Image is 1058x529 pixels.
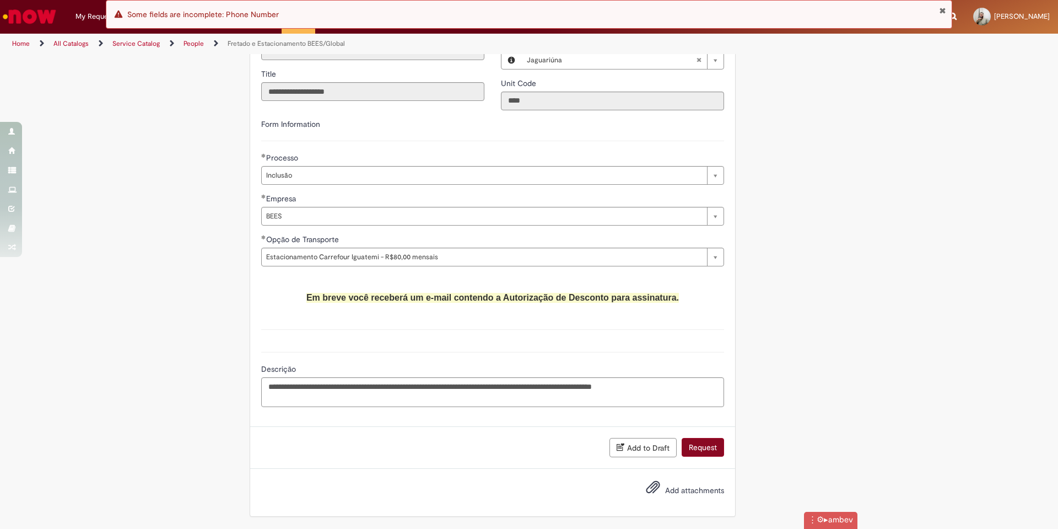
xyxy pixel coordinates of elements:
[266,167,701,184] span: Inclusão
[183,39,204,48] a: People
[261,69,278,79] span: Read only - Title
[501,51,521,69] button: Location, Preview this record Jaguariúna
[643,477,663,503] button: Add attachments
[682,438,724,457] button: Request
[1,6,58,28] img: ServiceNow
[266,194,298,204] span: Empresa
[266,234,341,244] span: Opção de Transporte
[501,92,724,110] input: Unit Code
[75,11,117,22] span: My Requests
[266,207,701,225] span: BEES
[261,68,278,79] label: Read only - Title
[127,9,279,19] span: Some fields are incomplete: Phone Number
[12,39,30,48] a: Home
[261,119,320,129] label: Form Information
[266,248,701,266] span: Estacionamento Carrefour Iguatemi - R$80,00 mensais
[527,51,696,69] span: Jaguariúna
[266,153,300,163] span: Processo
[8,34,697,54] ul: Page breadcrumbs
[53,39,89,48] a: All Catalogs
[501,78,538,88] span: Read only - Unit Code
[521,51,724,69] a: JaguariúnaClear field Location
[306,293,679,302] span: Em breve você receberá um e-mail contendo a Autorização de Desconto para assinatura.
[261,377,724,407] textarea: Descrição
[261,235,266,239] span: Required Filled
[609,438,677,457] button: Add to Draft
[690,51,707,69] abbr: Clear field Location
[828,515,853,526] span: Doubleclick to run command /pop
[112,39,160,48] a: Service Catalog
[261,364,298,374] span: Descrição
[501,78,538,89] label: Read only - Unit Code
[228,39,345,48] a: Fretado e Estacionamento BEES/Global
[261,153,266,158] span: Required Filled
[994,12,1050,21] span: [PERSON_NAME]
[824,515,828,526] span: Click to execute command /tn, hold SHIFT for /vd
[939,6,946,15] button: Close Notification
[665,485,724,495] span: Add attachments
[261,82,484,101] input: Title
[808,515,817,526] div: Click an hold to drag
[261,194,266,199] span: Required Filled
[817,515,824,526] span: Click to configure InstanceTag, SHIFT Click to disable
